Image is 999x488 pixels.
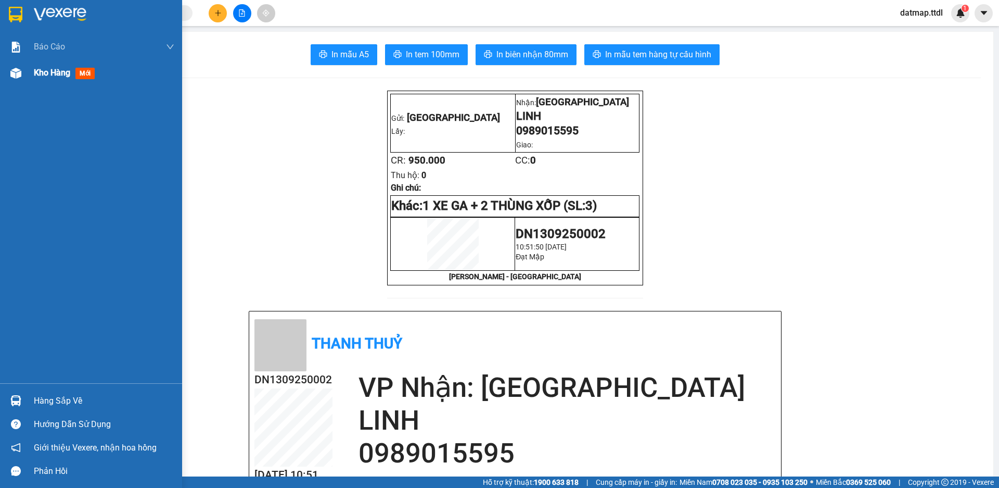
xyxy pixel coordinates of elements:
[585,198,597,213] span: 3)
[34,417,174,432] div: Hướng dẫn sử dụng
[262,9,270,17] span: aim
[391,110,514,123] p: Gửi:
[122,9,227,32] div: [GEOGRAPHIC_DATA]
[257,4,275,22] button: aim
[9,9,114,32] div: [GEOGRAPHIC_DATA]
[312,335,402,352] b: Thanh Thuỷ
[941,479,949,486] span: copyright
[238,9,246,17] span: file-add
[122,45,227,59] div: 0989015595
[516,243,567,251] span: 10:51:50 [DATE]
[449,272,581,281] strong: [PERSON_NAME] - [GEOGRAPHIC_DATA]
[586,477,588,488] span: |
[122,9,147,20] span: Nhận:
[516,109,541,122] span: LINH
[34,40,65,53] span: Báo cáo
[385,44,468,65] button: printerIn tem 100mm
[34,464,174,479] div: Phản hồi
[122,32,227,45] div: LINH
[254,467,332,484] h2: [DATE] 10:51
[810,480,813,484] span: ⚪️
[319,50,327,60] span: printer
[516,141,533,149] span: Giao:
[391,183,421,193] span: Ghi chú:
[391,198,422,213] span: Khác:
[899,477,900,488] span: |
[680,477,808,488] span: Miền Nam
[10,42,21,53] img: solution-icon
[391,127,405,135] span: Lấy:
[956,8,965,18] img: icon-new-feature
[11,419,21,429] span: question-circle
[516,253,544,261] span: Đạt Mập
[596,477,677,488] span: Cung cấp máy in - giấy in:
[358,371,776,404] h2: VP Nhận: [GEOGRAPHIC_DATA]
[406,48,459,61] span: In tem 100mm
[516,227,606,241] span: DN1309250002
[483,477,579,488] span: Hỗ trợ kỹ thuật:
[166,43,174,51] span: down
[393,50,402,60] span: printer
[963,5,967,12] span: 1
[34,441,157,454] span: Giới thiệu Vexere, nhận hoa hồng
[516,96,639,108] p: Nhận:
[209,4,227,22] button: plus
[10,68,21,79] img: warehouse-icon
[11,443,21,453] span: notification
[536,96,629,108] span: [GEOGRAPHIC_DATA]
[34,68,70,78] span: Kho hàng
[254,371,332,389] h2: DN1309250002
[421,170,426,180] span: 0
[9,7,22,22] img: logo-vxr
[9,9,25,20] span: Gửi:
[214,9,222,17] span: plus
[584,44,720,65] button: printerIn mẫu tem hàng tự cấu hình
[476,44,577,65] button: printerIn biên nhận 80mm
[8,67,24,78] span: CR :
[712,478,808,486] strong: 0708 023 035 - 0935 103 250
[846,478,891,486] strong: 0369 525 060
[358,404,776,437] h2: LINH
[975,4,993,22] button: caret-down
[358,437,776,470] h2: 0989015595
[515,155,536,166] span: CC:
[75,68,95,79] span: mới
[391,170,419,180] span: Thu hộ:
[391,155,406,166] span: CR:
[407,112,500,123] span: [GEOGRAPHIC_DATA]
[816,477,891,488] span: Miền Bắc
[8,66,116,78] div: 950.000
[10,395,21,406] img: warehouse-icon
[892,6,951,19] span: datmap.ttdl
[530,155,536,166] span: 0
[979,8,989,18] span: caret-down
[233,4,251,22] button: file-add
[593,50,601,60] span: printer
[484,50,492,60] span: printer
[534,478,579,486] strong: 1900 633 818
[422,198,597,213] span: 1 XE GA + 2 THÙNG XỐP (SL:
[962,5,969,12] sup: 1
[605,48,711,61] span: In mẫu tem hàng tự cấu hình
[496,48,568,61] span: In biên nhận 80mm
[516,124,579,137] span: 0989015595
[408,155,445,166] span: 950.000
[311,44,377,65] button: printerIn mẫu A5
[331,48,369,61] span: In mẫu A5
[11,466,21,476] span: message
[34,393,174,409] div: Hàng sắp về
